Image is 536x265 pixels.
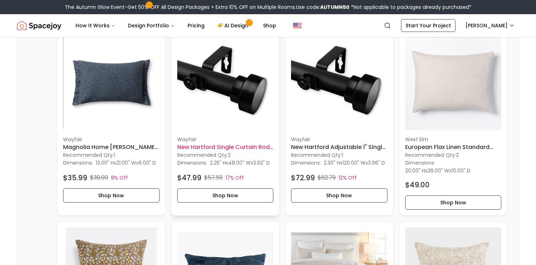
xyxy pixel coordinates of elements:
img: United States [293,21,302,30]
div: New Hartford Single Curtain Rod 28''-48'' [171,28,280,216]
a: Spacejoy [17,18,61,33]
p: West Elm [405,136,502,143]
div: European Flax Linen Standard Sham-20"x26" [399,28,508,216]
p: Recommended Qty: 1 [291,151,387,159]
button: How It Works [70,18,121,33]
p: 17% Off [225,174,244,181]
h4: $47.99 [177,173,201,183]
span: Use code: [296,4,350,11]
button: Shop Now [177,188,274,203]
button: Shop Now [405,195,502,210]
a: Start Your Project [401,19,456,32]
p: Recommended Qty: 2 [405,151,502,159]
p: Dimensions: [405,159,435,167]
h6: New Hartford Single Curtain Rod 28''-48'' [177,143,274,151]
img: Spacejoy Logo [17,18,61,33]
button: Shop Now [291,188,387,203]
h6: New Hartford Adjustable 1" Single Curtain [PERSON_NAME]™ Size: 120" – 170" Finish: Black [291,143,387,151]
p: Wayfair [291,136,387,143]
span: 2.25" H [210,159,226,166]
h4: $49.00 [405,180,430,190]
p: $57.59 [204,173,223,182]
a: Pricing [182,18,210,33]
p: Dimensions: [291,159,321,167]
button: Shop Now [63,188,160,203]
p: Wayfair [63,136,160,143]
span: 20.00" H [405,167,425,174]
h6: Magnolia Home [PERSON_NAME] Throw Pillow [63,143,160,151]
button: Design Portfolio [122,18,180,33]
p: x x [324,159,385,166]
a: New Hartford Single Curtain Rod 28''-48'' imageWayfairNew Hartford Single Curtain Rod 28''-48''Re... [171,28,280,216]
div: Magnolia Home Jett Throw Pillow [57,28,166,216]
h4: $35.99 [63,173,87,183]
p: 12% Off [339,174,357,181]
p: x x [405,167,470,174]
p: Recommended Qty: 1 [63,151,160,159]
span: 26.00" W [428,167,449,174]
p: Recommended Qty: 2 [177,151,274,159]
span: 3.96" D [368,159,385,166]
a: Shop [257,18,282,33]
button: [PERSON_NAME] [461,19,519,32]
a: New Hartford Adjustable 1" Single Curtain Rod Greyleigh™ Size: 120" – 170" Finish: Black imageWay... [285,28,393,216]
span: 48.00" W [228,159,251,166]
a: AI Design [212,18,256,33]
a: Magnolia Home Jett Throw Pillow imageWayfairMagnolia Home [PERSON_NAME] Throw PillowRecommended Q... [57,28,166,216]
p: Dimensions: [63,159,93,167]
p: Wayfair [177,136,274,143]
p: x x [96,159,156,166]
span: 10.00" D [452,167,470,174]
img: New Hartford Single Curtain Rod 28''-48'' image [177,34,274,131]
p: $39.00 [90,173,108,182]
span: 13.00" H [96,159,114,166]
h4: $72.99 [291,173,315,183]
a: European Flax Linen Standard Sham-20"x26" imageWest ElmEuropean Flax Linen Standard Sham-20"x26"R... [399,28,508,216]
img: European Flax Linen Standard Sham-20"x26" image [405,34,502,131]
nav: Main [70,18,282,33]
nav: Global [17,14,519,37]
p: Dimensions: [177,159,207,167]
span: 120.00" W [342,159,365,166]
span: 21.00" W [116,159,136,166]
img: New Hartford Adjustable 1" Single Curtain Rod Greyleigh™ Size: 120" – 170" Finish: Black image [291,34,387,131]
img: Magnolia Home Jett Throw Pillow image [63,34,160,131]
div: The Autumn Glow Event-Get 50% OFF All Design Packages + Extra 10% OFF on Multiple Rooms. [65,4,471,11]
span: 3.62" D [253,159,270,166]
div: New Hartford Adjustable 1" Single Curtain Rod Greyleigh™ Size: 120" – 170" Finish: Black [285,28,393,216]
b: AUTUMN50 [320,4,350,11]
p: $82.79 [318,173,336,182]
h6: European Flax Linen Standard Sham-20"x26" [405,143,502,151]
span: *Not applicable to packages already purchased* [350,4,471,11]
span: 2.30" H [324,159,340,166]
span: 6.00" D [139,159,156,166]
p: x x [210,159,270,166]
p: 8% Off [111,174,128,181]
